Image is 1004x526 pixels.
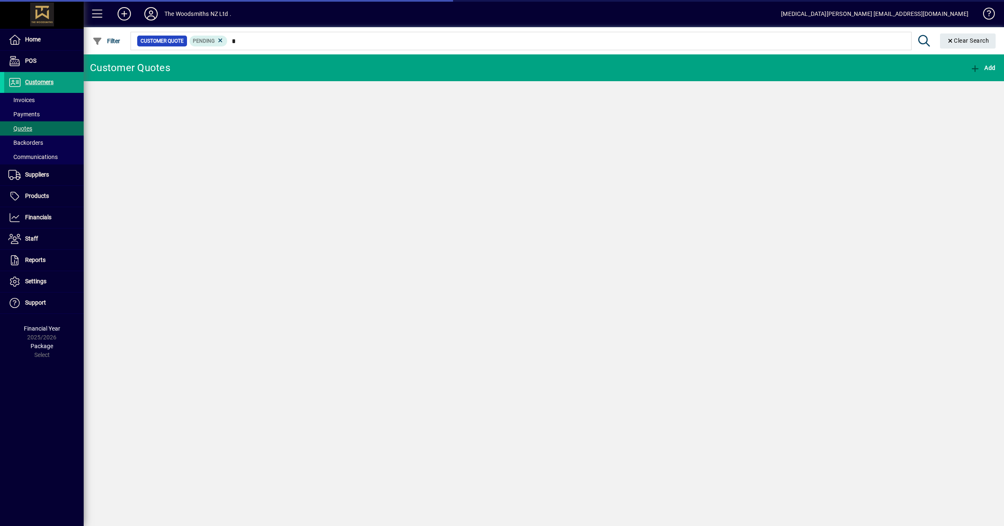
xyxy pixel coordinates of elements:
mat-chip: Pending Status: Pending [190,36,228,46]
span: Staff [25,235,38,242]
a: Support [4,293,84,313]
a: Home [4,29,84,50]
a: Products [4,186,84,207]
span: Package [31,343,53,349]
a: Invoices [4,93,84,107]
a: POS [4,51,84,72]
a: Settings [4,271,84,292]
span: Products [25,192,49,199]
span: Support [25,299,46,306]
span: POS [25,57,36,64]
span: Backorders [8,139,43,146]
a: Backorders [4,136,84,150]
span: Settings [25,278,46,285]
span: Reports [25,257,46,263]
button: Profile [138,6,164,21]
span: Quotes [8,125,32,132]
div: Customer Quotes [90,61,170,74]
span: Add [970,64,995,71]
div: The Woodsmiths NZ Ltd . [164,7,231,21]
a: Quotes [4,121,84,136]
button: Add [111,6,138,21]
span: Clear Search [947,37,989,44]
span: Financials [25,214,51,221]
span: Invoices [8,97,35,103]
a: Suppliers [4,164,84,185]
span: Filter [92,38,120,44]
a: Communications [4,150,84,164]
a: Knowledge Base [977,2,994,29]
span: Customers [25,79,54,85]
span: Home [25,36,41,43]
a: Reports [4,250,84,271]
a: Financials [4,207,84,228]
span: Financial Year [24,325,60,332]
span: Payments [8,111,40,118]
a: Staff [4,228,84,249]
span: Communications [8,154,58,160]
button: Filter [90,33,123,49]
button: Add [968,60,997,75]
span: Suppliers [25,171,49,178]
span: Customer Quote [141,37,184,45]
a: Payments [4,107,84,121]
div: [MEDICAL_DATA][PERSON_NAME] [EMAIL_ADDRESS][DOMAIN_NAME] [781,7,968,21]
button: Clear [940,33,996,49]
span: Pending [193,38,215,44]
